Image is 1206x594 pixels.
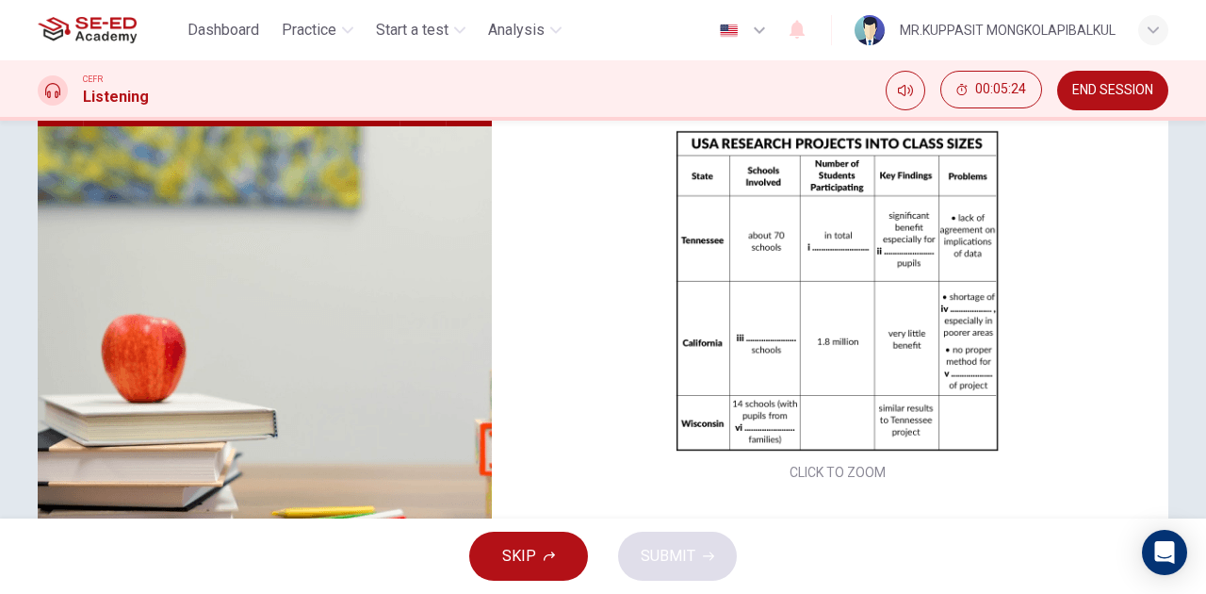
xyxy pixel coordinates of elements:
button: Practice [274,13,361,47]
span: Dashboard [187,19,259,41]
button: SKIP [469,532,588,581]
span: CEFR [83,73,103,86]
span: 00:05:24 [975,82,1026,97]
h1: Listening [83,86,149,108]
div: MR.KUPPASIT MONGKOLAPIBALKUL [900,19,1116,41]
button: Analysis [481,13,569,47]
img: Profile picture [855,15,885,45]
a: SE-ED Academy logo [38,11,180,49]
button: 00:05:24 [940,71,1042,108]
div: Hide [940,71,1042,110]
span: Analysis [488,19,545,41]
button: END SESSION [1057,71,1168,110]
div: Open Intercom Messenger [1142,530,1187,575]
span: SKIP [502,543,536,569]
span: Practice [282,19,336,41]
img: en [717,24,741,38]
span: END SESSION [1072,83,1153,98]
button: Start a test [368,13,473,47]
img: SE-ED Academy logo [38,11,137,49]
img: Effects of Reducing Class Sizes [38,126,492,586]
button: Dashboard [180,13,267,47]
div: Mute [886,71,925,110]
span: Start a test [376,19,448,41]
